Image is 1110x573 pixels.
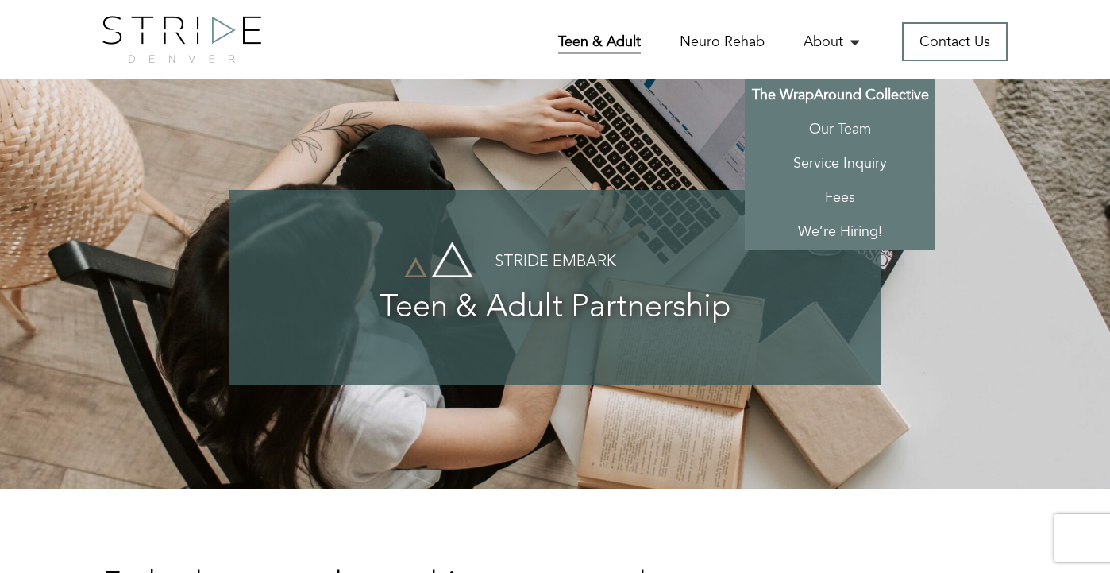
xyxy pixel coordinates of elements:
[745,216,935,250] a: We’re Hiring!
[261,291,849,326] h3: Teen & Adult Partnership
[902,22,1008,61] a: Contact Us
[102,16,261,63] img: logo.png
[680,32,765,52] a: Neuro Rehab
[745,182,935,216] a: Fees
[745,114,935,148] a: Our Team
[261,254,849,271] h4: Stride Embark
[804,32,863,52] a: About
[745,79,935,114] a: The WrapAround Collective
[745,148,935,182] a: Service Inquiry
[558,32,641,54] a: Teen & Adult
